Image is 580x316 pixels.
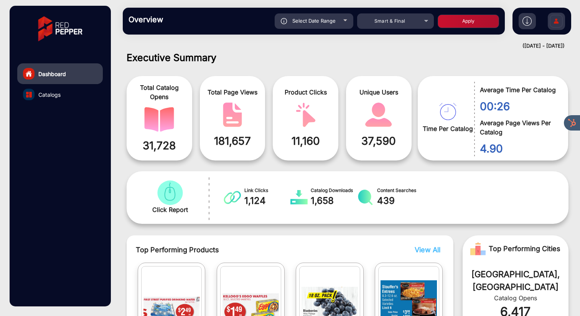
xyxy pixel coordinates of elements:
a: Catalogs [17,84,103,105]
img: catalog [439,103,456,120]
span: Total Catalog Opens [132,83,186,101]
span: Content Searches [377,187,423,194]
img: Rank image [470,241,486,256]
div: ([DATE] - [DATE]) [115,42,565,50]
span: Product Clicks [278,88,333,97]
span: Link Clicks [244,187,291,194]
span: 1,658 [311,194,357,208]
div: [GEOGRAPHIC_DATA], [GEOGRAPHIC_DATA] [474,268,557,293]
img: catalog [155,180,185,205]
a: Dashboard [17,63,103,84]
span: 37,590 [352,133,406,149]
span: Select Date Range [292,18,336,24]
span: Catalog Downloads [311,187,357,194]
button: View All [413,245,438,255]
img: catalog [357,190,374,205]
img: catalog [224,190,241,205]
button: Apply [438,15,499,28]
img: catalog [26,92,32,98]
span: 1,124 [244,194,291,208]
div: Catalog Opens [474,293,557,303]
span: Catalogs [38,91,61,99]
img: catalog [144,107,174,132]
span: Click Report [152,205,188,214]
h3: Overview [129,15,236,24]
span: 11,160 [278,133,333,149]
span: Top Performing Products [136,245,370,255]
img: catalog [290,190,308,205]
img: catalog [217,103,247,127]
span: Average Time Per Catalog [480,85,557,94]
span: 181,657 [206,133,260,149]
span: Top Performing Cities [489,241,560,256]
span: 4.90 [480,141,557,157]
span: 00:26 [480,98,557,114]
span: Total Page Views [206,88,260,97]
img: icon [281,18,287,24]
img: catalog [364,103,394,127]
span: 439 [377,194,423,208]
img: catalog [291,103,321,127]
img: vmg-logo [33,10,88,48]
h1: Executive Summary [127,52,568,63]
span: Smart & Final [374,18,405,24]
span: Unique Users [352,88,406,97]
span: 31,728 [132,137,186,154]
img: home [25,70,32,77]
span: Average Page Views Per Catalog [480,118,557,137]
span: Dashboard [38,70,66,78]
img: Sign%20Up.svg [548,9,564,36]
span: View All [415,246,440,254]
img: h2download.svg [522,17,532,26]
